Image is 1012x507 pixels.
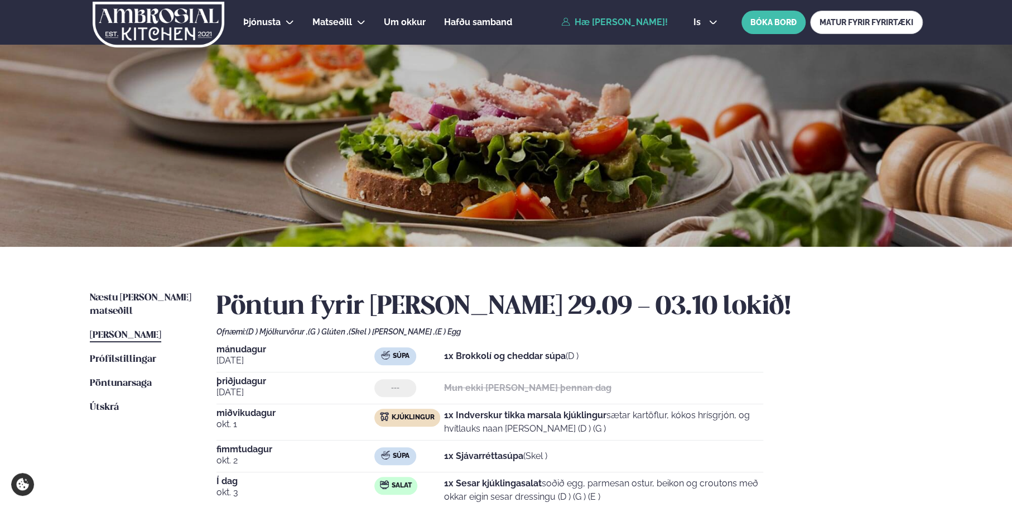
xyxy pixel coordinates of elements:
[444,17,512,27] span: Hafðu samband
[393,452,409,461] span: Súpa
[435,327,461,336] span: (E ) Egg
[90,377,152,390] a: Pöntunarsaga
[92,2,225,47] img: logo
[216,386,374,399] span: [DATE]
[381,451,390,460] img: soup.svg
[246,327,308,336] span: (D ) Mjólkurvörur ,
[444,382,611,393] strong: Mun ekki [PERSON_NAME] þennan dag
[444,449,547,463] p: (Skel )
[741,11,806,34] button: BÓKA BORÐ
[90,403,119,412] span: Útskrá
[384,17,426,27] span: Um okkur
[308,327,349,336] span: (G ) Glúten ,
[444,477,763,504] p: soðið egg, parmesan ostur, beikon og croutons með okkar eigin sesar dressingu (D ) (G ) (E )
[216,445,374,454] span: fimmtudagur
[90,293,191,316] span: Næstu [PERSON_NAME] matseðill
[90,353,156,366] a: Prófílstillingar
[90,329,161,342] a: [PERSON_NAME]
[216,418,374,431] span: okt. 1
[216,409,374,418] span: miðvikudagur
[216,486,374,499] span: okt. 3
[381,351,390,360] img: soup.svg
[693,18,703,27] span: is
[216,327,923,336] div: Ofnæmi:
[444,351,566,361] strong: 1x Brokkolí og cheddar súpa
[444,350,579,363] p: (D )
[312,16,352,29] a: Matseðill
[444,478,542,489] strong: 1x Sesar kjúklingasalat
[216,477,374,486] span: Í dag
[561,17,667,27] a: Hæ [PERSON_NAME]!
[243,16,281,29] a: Þjónusta
[810,11,923,34] a: MATUR FYRIR FYRIRTÆKI
[444,409,763,436] p: sætar kartöflur, kókos hrísgrjón, og hvítlauks naan [PERSON_NAME] (D ) (G )
[444,410,606,420] strong: 1x Indverskur tikka marsala kjúklingur
[90,401,119,414] a: Útskrá
[391,384,399,393] span: ---
[684,18,726,27] button: is
[90,291,194,318] a: Næstu [PERSON_NAME] matseðill
[349,327,435,336] span: (Skel ) [PERSON_NAME] ,
[384,16,426,29] a: Um okkur
[216,345,374,354] span: mánudagur
[216,454,374,467] span: okt. 2
[216,377,374,386] span: þriðjudagur
[380,480,389,489] img: salad.svg
[90,379,152,388] span: Pöntunarsaga
[393,352,409,361] span: Súpa
[392,413,435,422] span: Kjúklingur
[444,16,512,29] a: Hafðu samband
[243,17,281,27] span: Þjónusta
[380,412,389,421] img: chicken.svg
[216,291,923,323] h2: Pöntun fyrir [PERSON_NAME] 29.09 - 03.10 lokið!
[392,481,412,490] span: Salat
[312,17,352,27] span: Matseðill
[444,451,523,461] strong: 1x Sjávarréttasúpa
[90,331,161,340] span: [PERSON_NAME]
[11,473,34,496] a: Cookie settings
[90,355,156,364] span: Prófílstillingar
[216,354,374,367] span: [DATE]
